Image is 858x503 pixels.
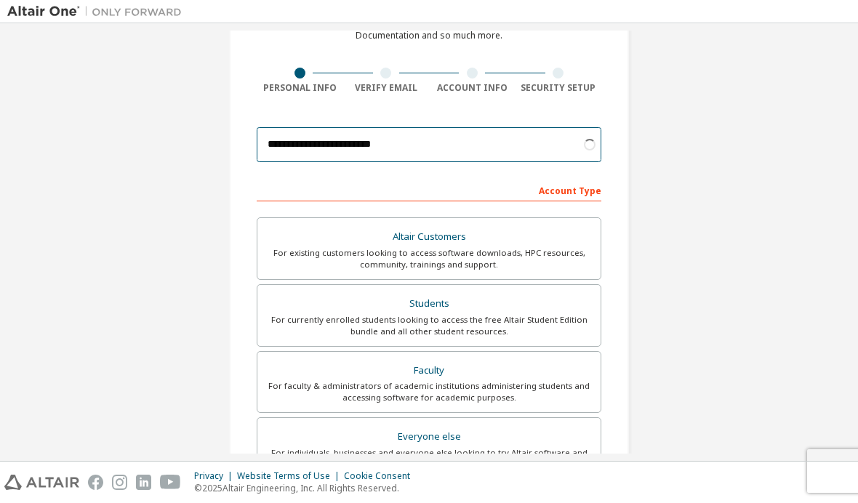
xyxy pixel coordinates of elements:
div: Account Info [429,82,516,94]
div: Cookie Consent [344,470,419,482]
div: For existing customers looking to access software downloads, HPC resources, community, trainings ... [266,247,592,270]
div: Altair Customers [266,227,592,247]
div: For individuals, businesses and everyone else looking to try Altair software and explore our prod... [266,447,592,470]
div: For currently enrolled students looking to access the free Altair Student Edition bundle and all ... [266,314,592,337]
div: Everyone else [266,427,592,447]
div: Privacy [194,470,237,482]
p: © 2025 Altair Engineering, Inc. All Rights Reserved. [194,482,419,494]
img: linkedin.svg [136,475,151,490]
div: For faculty & administrators of academic institutions administering students and accessing softwa... [266,380,592,403]
div: Account Type [257,178,601,201]
div: Students [266,294,592,314]
div: Security Setup [516,82,602,94]
img: Altair One [7,4,189,19]
div: Verify Email [343,82,430,94]
img: facebook.svg [88,475,103,490]
div: Website Terms of Use [237,470,344,482]
img: instagram.svg [112,475,127,490]
div: Faculty [266,361,592,381]
div: Personal Info [257,82,343,94]
img: youtube.svg [160,475,181,490]
img: altair_logo.svg [4,475,79,490]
